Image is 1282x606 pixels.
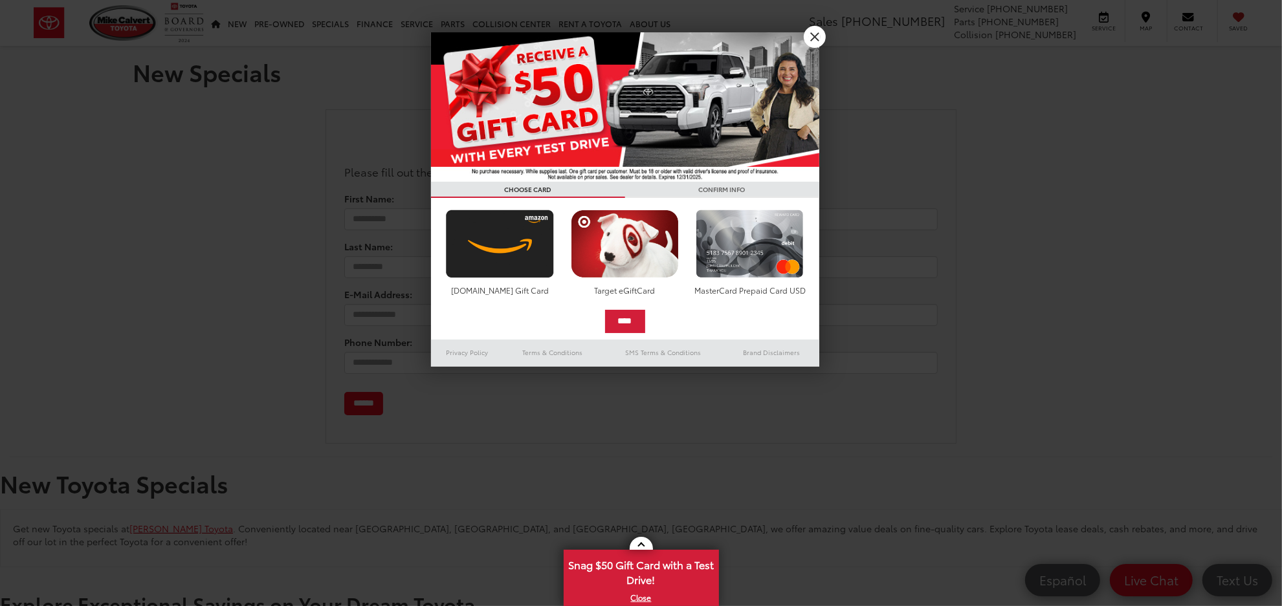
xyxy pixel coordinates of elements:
[625,182,819,198] h3: CONFIRM INFO
[431,345,503,360] a: Privacy Policy
[602,345,725,360] a: SMS Terms & Conditions
[692,210,807,278] img: mastercard.png
[692,285,807,296] div: MasterCard Prepaid Card USD
[443,285,557,296] div: [DOMAIN_NAME] Gift Card
[503,345,602,360] a: Terms & Conditions
[568,285,682,296] div: Target eGiftCard
[725,345,819,360] a: Brand Disclaimers
[568,210,682,278] img: targetcard.png
[443,210,557,278] img: amazoncard.png
[565,551,718,590] span: Snag $50 Gift Card with a Test Drive!
[431,32,819,182] img: 55838_top_625864.jpg
[431,182,625,198] h3: CHOOSE CARD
